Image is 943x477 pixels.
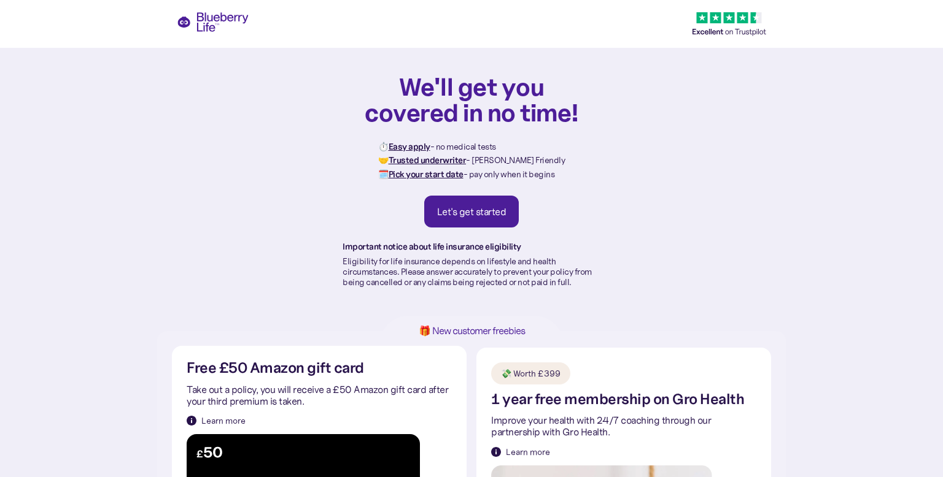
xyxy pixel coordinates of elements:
[424,196,519,227] a: Let's get started
[501,367,561,380] div: 💸 Worth £399
[491,392,744,407] h2: 1 year free membership on Gro Health
[389,155,467,166] strong: Trusted underwriter
[506,446,550,458] div: Learn more
[187,384,452,407] p: Take out a policy, you will receive a £50 Amazon gift card after your third premium is taken.
[389,141,430,152] strong: Easy apply
[187,414,246,427] a: Learn more
[491,446,550,458] a: Learn more
[378,140,565,181] p: ⏱️ - no medical tests 🤝 - [PERSON_NAME] Friendly 🗓️ - pay only when it begins
[399,326,544,336] h1: 🎁 New customer freebies
[364,74,579,125] h1: We'll get you covered in no time!
[343,256,600,287] p: Eligibility for life insurance depends on lifestyle and health circumstances. Please answer accur...
[389,169,464,180] strong: Pick your start date
[201,414,246,427] div: Learn more
[491,415,756,438] p: Improve your health with 24/7 coaching through our partnership with Gro Health.
[437,205,506,218] div: Let's get started
[187,361,364,376] h2: Free £50 Amazon gift card
[343,241,521,252] strong: Important notice about life insurance eligibility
